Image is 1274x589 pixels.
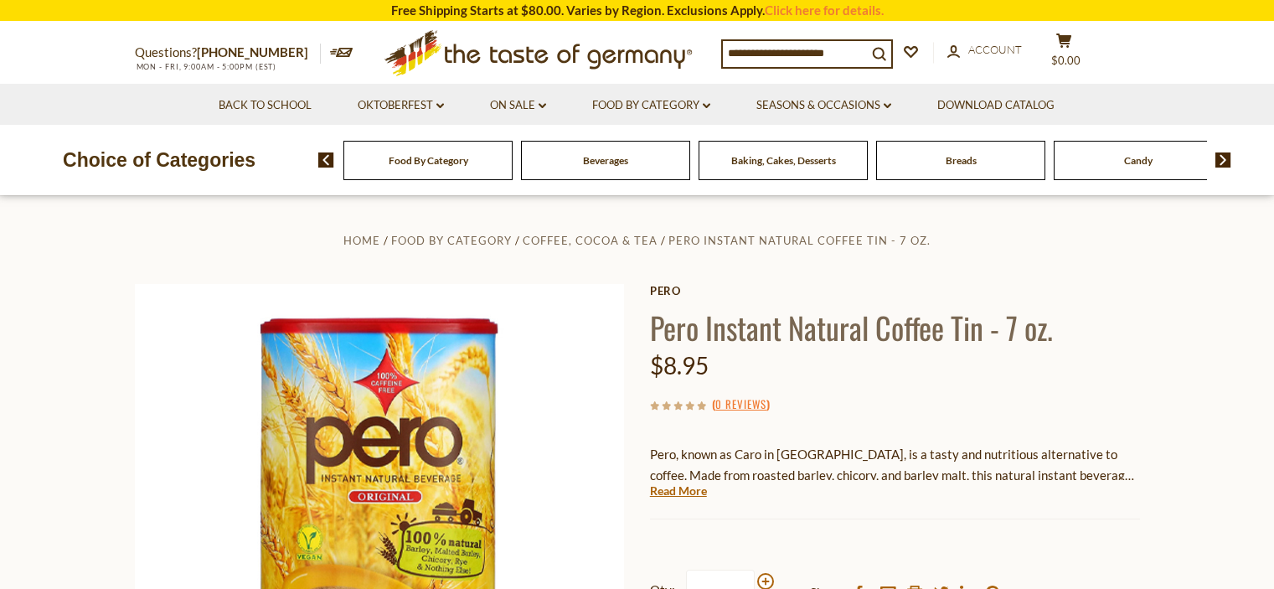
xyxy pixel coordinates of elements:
a: On Sale [490,96,546,115]
span: Account [968,43,1022,56]
span: ( ) [712,395,770,412]
a: Back to School [219,96,312,115]
a: Pero [650,284,1140,297]
a: Beverages [583,154,628,167]
span: $8.95 [650,351,709,380]
a: Breads [946,154,977,167]
a: Candy [1124,154,1153,167]
a: 0 Reviews [715,395,766,414]
a: [PHONE_NUMBER] [197,44,308,59]
a: Food By Category [391,234,512,247]
a: Pero Instant Natural Coffee Tin - 7 oz. [668,234,931,247]
a: Food By Category [592,96,710,115]
a: Coffee, Cocoa & Tea [523,234,658,247]
a: Baking, Cakes, Desserts [731,154,836,167]
p: Pero, known as Caro in [GEOGRAPHIC_DATA], is a tasty and nutritious alternative to coffee. Made f... [650,444,1140,486]
p: Questions? [135,42,321,64]
button: $0.00 [1039,33,1090,75]
span: MON - FRI, 9:00AM - 5:00PM (EST) [135,62,277,71]
img: next arrow [1215,152,1231,168]
a: Account [947,41,1022,59]
a: Click here for details. [765,3,884,18]
span: $0.00 [1051,54,1081,67]
a: Food By Category [389,154,468,167]
a: Home [343,234,380,247]
a: Seasons & Occasions [756,96,891,115]
h1: Pero Instant Natural Coffee Tin - 7 oz. [650,308,1140,346]
a: Read More [650,483,707,499]
img: previous arrow [318,152,334,168]
a: Download Catalog [937,96,1055,115]
a: Oktoberfest [358,96,444,115]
